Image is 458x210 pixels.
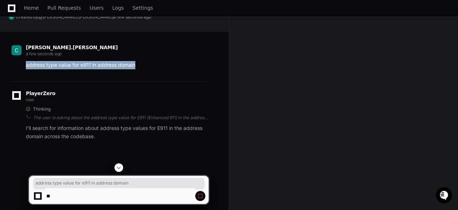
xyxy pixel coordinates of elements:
[7,53,20,66] img: 1736555170064-99ba0984-63c1-480f-8ee9-699278ef63ed
[26,51,62,56] span: a few seconds ago
[33,115,209,121] div: The user is asking about the address type value for E911 (Enhanced 911) in the address domain. Th...
[33,106,51,112] span: Thinking
[26,91,55,95] span: PlayerZero
[9,14,14,20] img: ACg8ocLppwQnxw-l5OtmKI-iEP35Q_s6KGgNRE1-Sh_Zn0Ge2or2sg=s96-c
[24,53,118,61] div: Start new chat
[26,97,34,102] span: now
[7,29,131,40] div: Welcome
[26,45,118,50] span: [PERSON_NAME].[PERSON_NAME]
[24,6,39,10] span: Home
[71,75,87,81] span: Pylon
[7,7,22,22] img: PlayerZero
[112,6,124,10] span: Logs
[11,45,22,55] img: ACg8ocLppwQnxw-l5OtmKI-iEP35Q_s6KGgNRE1-Sh_Zn0Ge2or2sg=s96-c
[47,6,81,10] span: Pull Requests
[16,14,151,20] span: Created by
[122,56,131,64] button: Start new chat
[36,180,202,186] span: address type value for e911 in address domain
[24,61,91,66] div: We're available if you need us!
[26,124,209,141] p: I'll search for information about address type values for E911 in the address domain across the c...
[435,186,454,206] iframe: Open customer support
[26,61,209,69] p: address type value for e911 in address domain
[132,6,153,10] span: Settings
[90,6,104,10] span: Users
[51,75,87,81] a: Powered byPylon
